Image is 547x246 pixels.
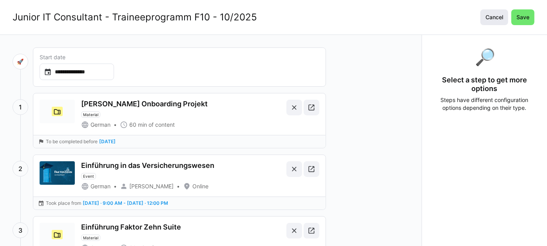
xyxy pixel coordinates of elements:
span: Material [83,235,98,240]
button: Cancel [480,9,508,25]
div: Junior IT Consultant - Traineeprogramm F10 - 10/2025 [13,11,257,23]
span: Save [515,13,531,21]
button: Save [511,9,534,25]
span: Event [83,174,94,179]
span: 60 min of content [129,121,175,129]
span: [PERSON_NAME] [129,182,174,190]
div: Steps have different configuration options depending on their type. [435,96,534,112]
div: [PERSON_NAME] Onboarding Projekt [81,100,208,108]
div: Start date [40,54,319,60]
div: 1 [13,99,28,115]
span: German [91,121,110,129]
span: Took place from [46,200,81,206]
span: Online [192,182,208,190]
span: [DATE] [99,139,116,144]
div: 🚀 [13,54,28,69]
span: Material [83,112,98,117]
div: Select a step to get more options [435,76,534,93]
div: 3 [13,222,28,238]
div: 🔎 [475,47,494,66]
div: Einführung in das Versicherungswesen [81,161,214,170]
span: To be completed before [46,138,98,145]
div: 2 [13,161,28,177]
span: [DATE] · 9:00 AM - [DATE] · 12:00 PM [83,200,168,206]
span: German [91,182,110,190]
span: Cancel [484,13,504,21]
div: Einführung Faktor Zehn Suite [81,223,181,231]
img: Einführung in das Versicherungswesen [40,161,75,185]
